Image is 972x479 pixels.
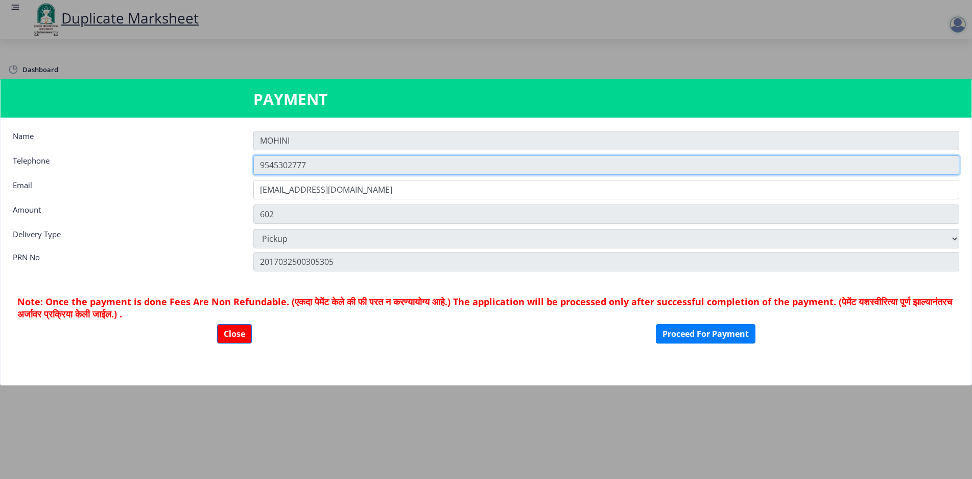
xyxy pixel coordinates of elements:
[5,180,246,197] div: Email
[656,324,755,344] button: Proceed For Payment
[217,324,252,344] button: Close
[253,180,959,199] input: Email
[253,252,959,271] input: Zipcode
[253,155,959,175] input: Telephone
[253,89,719,109] h3: PAYMENT
[253,131,959,150] input: Name
[5,131,246,148] div: Name
[17,295,955,320] h6: Note: Once the payment is done Fees Are Non Refundable. (एकदा पेमेंट केले की फी परत न करण्यायोग्य...
[5,252,246,269] div: PRN No
[5,204,246,221] div: Amount
[253,204,959,224] input: Amount
[5,229,246,246] div: Delivery Type
[5,155,246,172] div: Telephone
